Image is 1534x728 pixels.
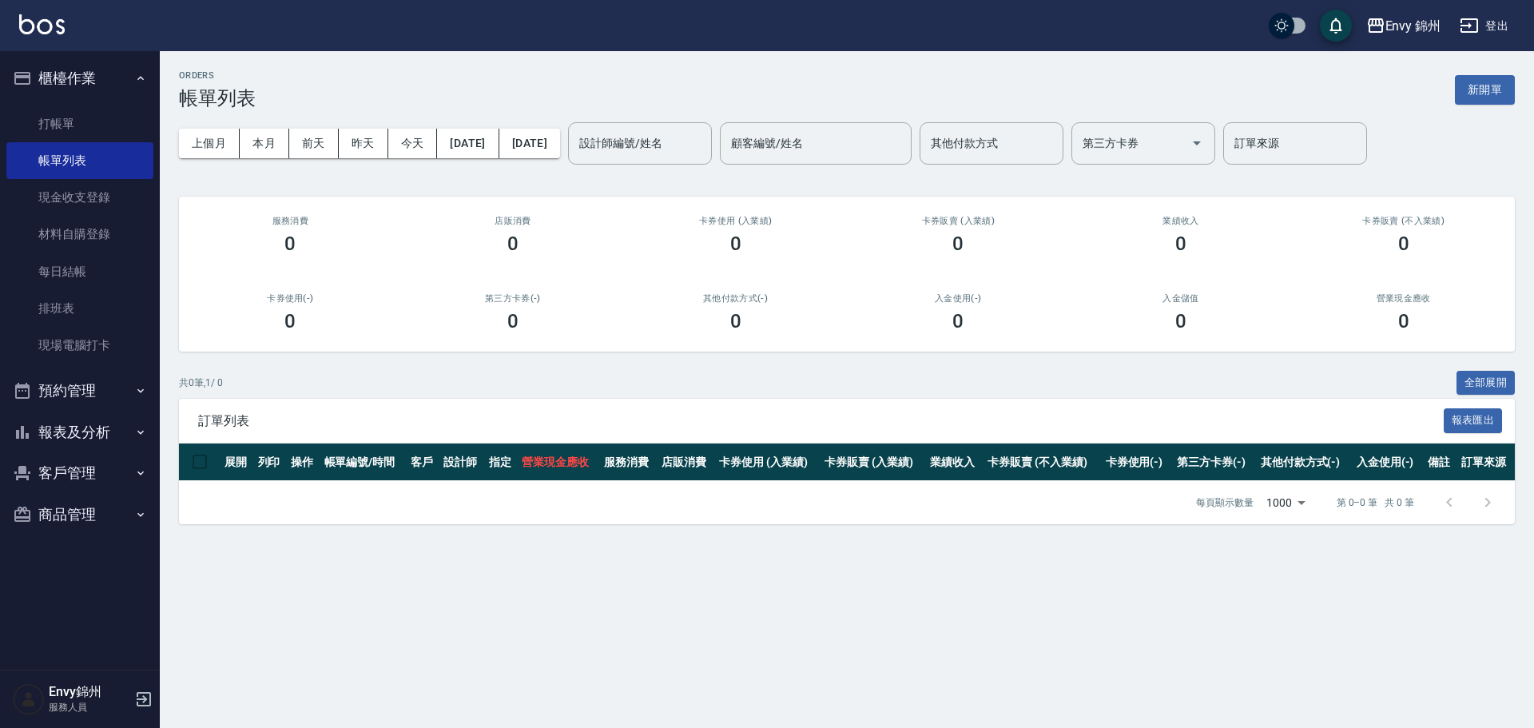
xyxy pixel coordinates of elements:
th: 營業現金應收 [518,444,600,481]
button: 上個月 [179,129,240,158]
button: 客戶管理 [6,452,153,494]
button: 報表及分析 [6,412,153,453]
th: 訂單來源 [1457,444,1515,481]
h3: 0 [730,233,741,255]
button: 報表匯出 [1444,408,1503,433]
div: 1000 [1260,481,1311,524]
button: Envy 錦州 [1360,10,1448,42]
th: 展開 [221,444,254,481]
button: 本月 [240,129,289,158]
h3: 0 [1398,233,1409,255]
button: [DATE] [499,129,560,158]
img: Logo [19,14,65,34]
h3: 0 [1175,233,1186,255]
h2: 卡券販賣 (入業績) [866,216,1051,226]
h3: 帳單列表 [179,87,256,109]
h2: 營業現金應收 [1311,293,1496,304]
img: Person [13,683,45,715]
button: save [1320,10,1352,42]
th: 服務消費 [600,444,658,481]
h2: 店販消費 [421,216,606,226]
th: 卡券使用(-) [1102,444,1173,481]
th: 設計師 [439,444,485,481]
th: 卡券使用 (入業績) [715,444,821,481]
h5: Envy錦州 [49,684,130,700]
div: Envy 錦州 [1385,16,1441,36]
th: 帳單編號/時間 [320,444,407,481]
h2: 卡券使用 (入業績) [643,216,828,226]
h3: 0 [284,233,296,255]
h2: 業績收入 [1089,216,1274,226]
th: 其他付款方式(-) [1257,444,1353,481]
th: 第三方卡券(-) [1173,444,1257,481]
a: 新開單 [1455,82,1515,97]
h3: 0 [284,310,296,332]
h3: 0 [952,233,964,255]
th: 卡券販賣 (不入業績) [984,444,1101,481]
h3: 0 [1175,310,1186,332]
button: 昨天 [339,129,388,158]
th: 備註 [1424,444,1457,481]
a: 每日結帳 [6,253,153,290]
h2: 第三方卡券(-) [421,293,606,304]
h3: 0 [507,233,519,255]
h3: 0 [507,310,519,332]
h3: 服務消費 [198,216,383,226]
button: 預約管理 [6,370,153,412]
h2: ORDERS [179,70,256,81]
th: 列印 [254,444,288,481]
h2: 卡券販賣 (不入業績) [1311,216,1496,226]
button: 登出 [1453,11,1515,41]
a: 報表匯出 [1444,412,1503,428]
button: 新開單 [1455,75,1515,105]
button: 全部展開 [1457,371,1516,396]
h3: 0 [952,310,964,332]
h3: 0 [730,310,741,332]
a: 排班表 [6,290,153,327]
th: 客戶 [407,444,440,481]
th: 卡券販賣 (入業績) [821,444,926,481]
a: 帳單列表 [6,142,153,179]
a: 打帳單 [6,105,153,142]
th: 業績收入 [926,444,984,481]
p: 第 0–0 筆 共 0 筆 [1337,495,1414,510]
th: 店販消費 [658,444,715,481]
h2: 卡券使用(-) [198,293,383,304]
th: 指定 [485,444,519,481]
h2: 入金儲值 [1089,293,1274,304]
p: 每頁顯示數量 [1196,495,1254,510]
a: 材料自購登錄 [6,216,153,253]
button: 商品管理 [6,494,153,535]
button: 前天 [289,129,339,158]
th: 操作 [287,444,320,481]
a: 現場電腦打卡 [6,327,153,364]
span: 訂單列表 [198,413,1444,429]
h3: 0 [1398,310,1409,332]
h2: 入金使用(-) [866,293,1051,304]
button: Open [1184,130,1210,156]
th: 入金使用(-) [1353,444,1424,481]
p: 服務人員 [49,700,130,714]
h2: 其他付款方式(-) [643,293,828,304]
a: 現金收支登錄 [6,179,153,216]
button: [DATE] [437,129,499,158]
button: 櫃檯作業 [6,58,153,99]
button: 今天 [388,129,438,158]
p: 共 0 筆, 1 / 0 [179,376,223,390]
